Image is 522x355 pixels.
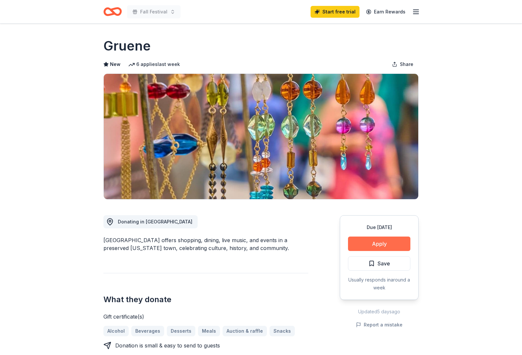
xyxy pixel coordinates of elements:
div: Gift certificate(s) [103,313,308,321]
span: Save [378,259,390,268]
div: Updated 5 days ago [340,308,419,316]
a: Home [103,4,122,19]
a: Alcohol [103,326,129,336]
a: Beverages [131,326,164,336]
div: [GEOGRAPHIC_DATA] offers shopping, dining, live music, and events in a preserved [US_STATE] town,... [103,236,308,252]
a: Auction & raffle [223,326,267,336]
button: Report a mistake [356,321,402,329]
a: Snacks [270,326,295,336]
button: Apply [348,237,410,251]
h2: What they donate [103,294,308,305]
div: 6 applies last week [128,60,180,68]
a: Meals [198,326,220,336]
div: Due [DATE] [348,223,410,231]
div: Usually responds in around a week [348,276,410,292]
span: Donating in [GEOGRAPHIC_DATA] [118,219,192,224]
h1: Gruene [103,37,151,55]
a: Earn Rewards [362,6,409,18]
button: Share [387,58,419,71]
button: Fall Festival [127,5,181,18]
button: Save [348,256,410,271]
span: Share [400,60,413,68]
a: Start free trial [311,6,359,18]
span: New [110,60,120,68]
span: Fall Festival [140,8,167,16]
a: Desserts [167,326,195,336]
div: Donation is small & easy to send to guests [115,342,220,349]
img: Image for Gruene [104,74,418,199]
